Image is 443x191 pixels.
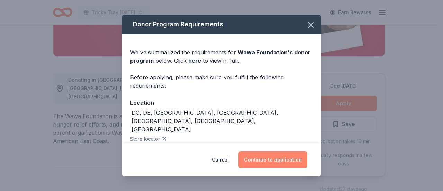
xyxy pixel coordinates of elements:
div: Donor Program Requirements [122,15,321,34]
div: Before applying, please make sure you fulfill the following requirements: [130,73,313,90]
button: Continue to application [238,151,307,168]
div: DC, DE, [GEOGRAPHIC_DATA], [GEOGRAPHIC_DATA], [GEOGRAPHIC_DATA], [GEOGRAPHIC_DATA], [GEOGRAPHIC_D... [132,108,313,133]
div: Location [130,98,313,107]
div: We've summarized the requirements for below. Click to view in full. [130,48,313,65]
button: Cancel [212,151,229,168]
button: Store locator [130,135,167,143]
a: here [188,57,201,65]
